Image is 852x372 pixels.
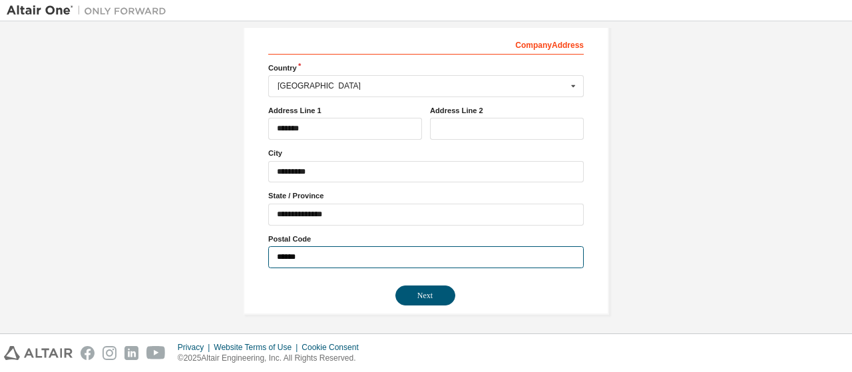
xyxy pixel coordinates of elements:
div: Cookie Consent [302,342,366,353]
label: Address Line 2 [430,105,584,116]
img: instagram.svg [103,346,116,360]
img: facebook.svg [81,346,95,360]
img: youtube.svg [146,346,166,360]
label: Postal Code [268,234,584,244]
label: Country [268,63,584,73]
div: [GEOGRAPHIC_DATA] [278,82,567,90]
div: Website Terms of Use [214,342,302,353]
img: Altair One [7,4,173,17]
img: altair_logo.svg [4,346,73,360]
div: Company Address [268,33,584,55]
div: Privacy [178,342,214,353]
p: © 2025 Altair Engineering, Inc. All Rights Reserved. [178,353,367,364]
label: State / Province [268,190,584,201]
img: linkedin.svg [124,346,138,360]
label: Address Line 1 [268,105,422,116]
label: City [268,148,584,158]
button: Next [395,285,455,305]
